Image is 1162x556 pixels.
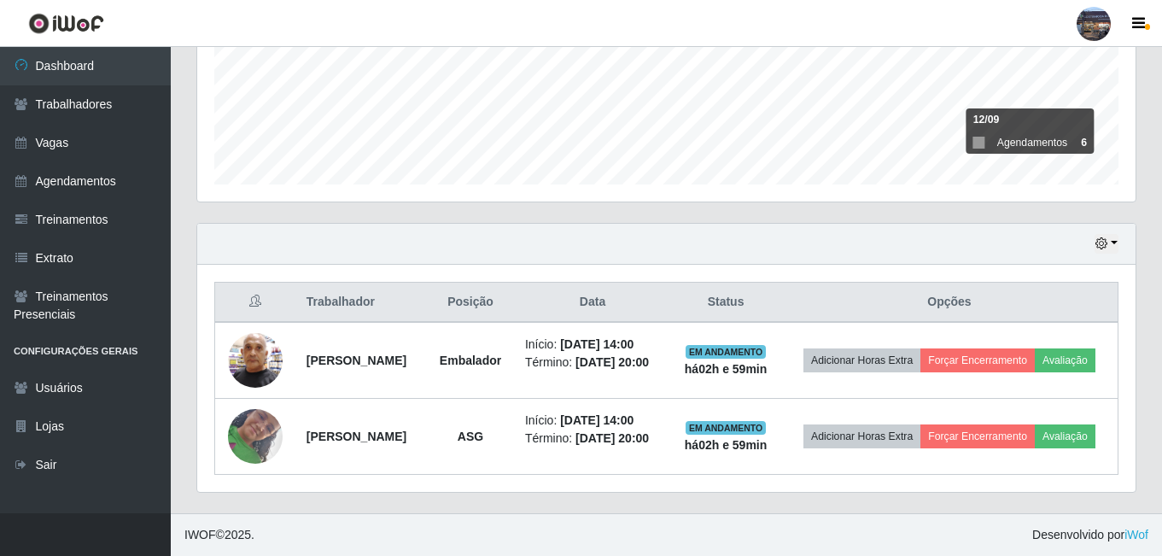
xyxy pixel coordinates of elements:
th: Trabalhador [296,283,426,323]
button: Forçar Encerramento [920,424,1035,448]
span: EM ANDAMENTO [686,421,767,435]
strong: Embalador [440,354,501,367]
li: Término: [525,354,660,372]
strong: [PERSON_NAME] [307,430,406,443]
img: 1736890785171.jpeg [228,312,283,409]
button: Adicionar Horas Extra [803,424,920,448]
li: Término: [525,430,660,448]
strong: há 02 h e 59 min [685,438,768,452]
li: Início: [525,412,660,430]
th: Posição [426,283,515,323]
span: EM ANDAMENTO [686,345,767,359]
span: © 2025 . [184,526,254,544]
th: Opções [781,283,1118,323]
strong: [PERSON_NAME] [307,354,406,367]
th: Status [670,283,781,323]
button: Avaliação [1035,348,1095,372]
img: 1757074441917.jpeg [228,388,283,485]
time: [DATE] 20:00 [575,431,649,445]
a: iWof [1124,528,1148,541]
time: [DATE] 20:00 [575,355,649,369]
span: Desenvolvido por [1032,526,1148,544]
button: Adicionar Horas Extra [803,348,920,372]
strong: ASG [458,430,483,443]
button: Forçar Encerramento [920,348,1035,372]
button: Avaliação [1035,424,1095,448]
th: Data [515,283,670,323]
strong: há 02 h e 59 min [685,362,768,376]
time: [DATE] 14:00 [560,337,634,351]
span: IWOF [184,528,216,541]
time: [DATE] 14:00 [560,413,634,427]
img: CoreUI Logo [28,13,104,34]
li: Início: [525,336,660,354]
